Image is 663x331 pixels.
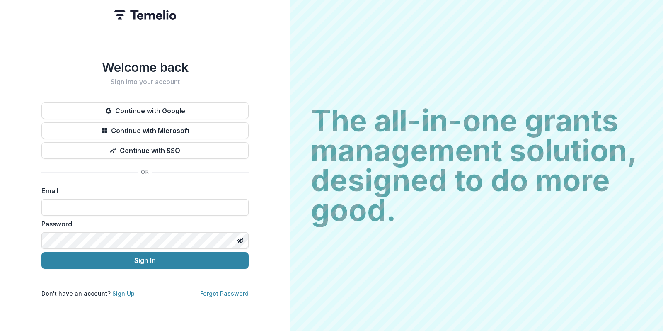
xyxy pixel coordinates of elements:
label: Password [41,219,244,229]
button: Continue with SSO [41,142,249,159]
a: Sign Up [112,290,135,297]
button: Toggle password visibility [234,234,247,247]
img: Temelio [114,10,176,20]
a: Forgot Password [200,290,249,297]
button: Continue with Microsoft [41,122,249,139]
label: Email [41,186,244,196]
p: Don't have an account? [41,289,135,298]
h1: Welcome back [41,60,249,75]
h2: Sign into your account [41,78,249,86]
button: Continue with Google [41,102,249,119]
button: Sign In [41,252,249,269]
